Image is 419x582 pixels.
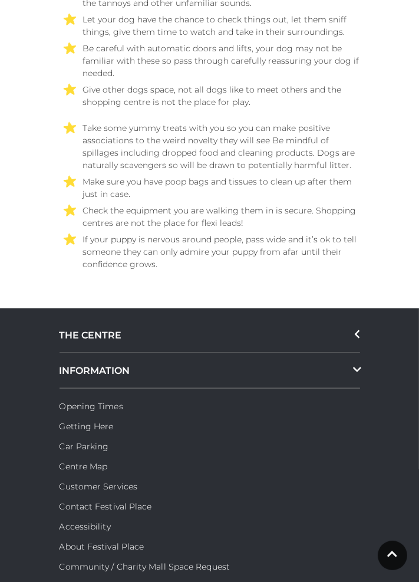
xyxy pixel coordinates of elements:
[60,38,360,80] li: Be careful with automatic doors and lifts, your dog may not be familiar with these so pass throug...
[60,521,111,532] a: Accessibility
[60,441,109,452] a: Car Parking
[60,200,360,229] li: Check the equipment you are walking them in is secure. Shopping centres are not the place for fle...
[60,421,114,432] a: Getting Here
[60,481,138,492] a: Customer Services
[60,80,360,108] li: Give other dogs space, not all dogs like to meet others and the shopping centre is not the place ...
[60,318,360,353] div: THE CENTRE
[60,501,152,512] a: Contact Festival Place
[60,561,230,572] a: Community / Charity Mall Space Request
[60,118,360,172] li: Take some yummy treats with you so you can make positive associations to the weird novelty they w...
[60,401,123,412] a: Opening Times
[60,353,360,389] div: INFORMATION
[60,172,360,200] li: Make sure you have poop bags and tissues to clean up after them just in case.
[60,461,108,472] a: Centre Map
[60,541,144,552] a: About Festival Place
[60,229,360,271] li: If your puppy is nervous around people, pass wide and it’s ok to tell someone they can only admir...
[60,9,360,38] li: Let your dog have the chance to check things out, let them sniff things, give them time to watch ...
